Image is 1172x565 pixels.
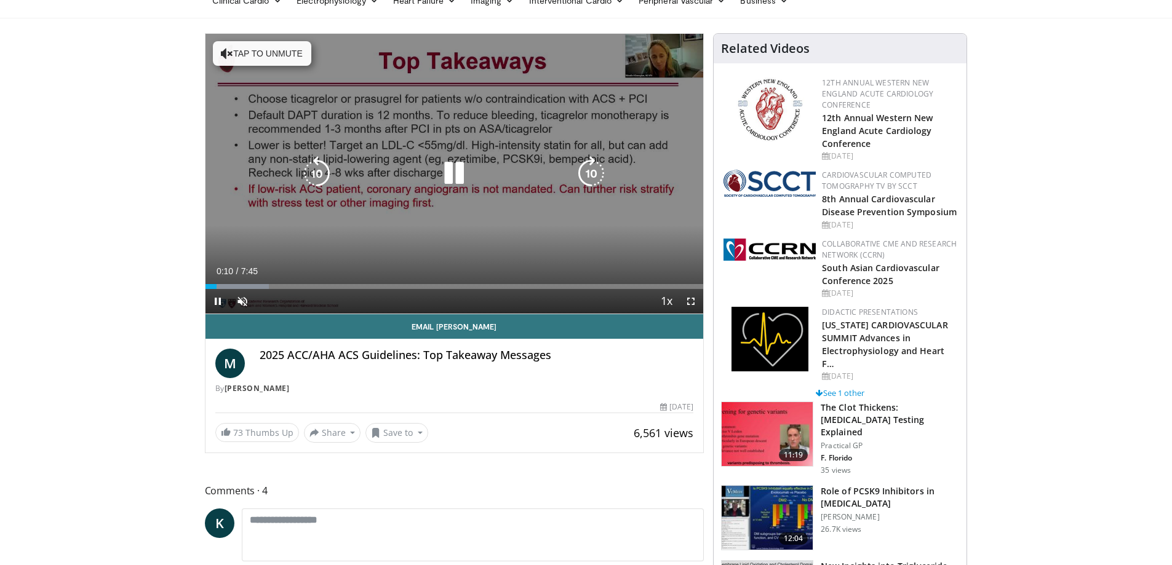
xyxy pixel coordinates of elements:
a: [PERSON_NAME] [225,383,290,393]
span: 6,561 views [634,425,693,440]
a: 73 Thumbs Up [215,423,299,442]
a: See 1 other [816,387,864,398]
p: 35 views [821,465,851,475]
h3: Role of PCSK9 Inhibitors in [MEDICAL_DATA] [821,485,959,510]
button: Unmute [230,289,255,314]
span: 12:04 [779,532,808,545]
a: 11:19 The Clot Thickens: [MEDICAL_DATA] Testing Explained Practical GP F. Florido 35 views [721,401,959,475]
img: 1860aa7a-ba06-47e3-81a4-3dc728c2b4cf.png.150x105_q85_autocrop_double_scale_upscale_version-0.2.png [732,307,808,371]
button: Fullscreen [679,289,703,314]
div: [DATE] [822,288,957,299]
button: Tap to unmute [213,41,311,66]
img: 7b0db7e1-b310-4414-a1d3-dac447dbe739.150x105_q85_crop-smart_upscale.jpg [722,402,813,466]
p: [PERSON_NAME] [821,512,959,522]
div: [DATE] [660,401,693,413]
a: M [215,349,245,378]
div: [DATE] [822,371,957,382]
img: 51a70120-4f25-49cc-93a4-67582377e75f.png.150x105_q85_autocrop_double_scale_upscale_version-0.2.png [724,170,816,197]
button: Share [304,423,361,443]
a: Cardiovascular Computed Tomography TV by SCCT [822,170,931,191]
a: K [205,508,234,538]
p: F. Florido [821,453,959,463]
span: 7:45 [241,266,258,276]
img: 3346fd73-c5f9-4d1f-bb16-7b1903aae427.150x105_q85_crop-smart_upscale.jpg [722,486,813,550]
button: Save to [365,423,428,443]
span: Comments 4 [205,483,704,499]
span: / [236,266,239,276]
h4: 2025 ACC/AHA ACS Guidelines: Top Takeaway Messages [260,349,694,362]
video-js: Video Player [205,34,704,314]
a: South Asian Cardiovascular Conference 2025 [822,262,939,286]
img: a04ee3ba-8487-4636-b0fb-5e8d268f3737.png.150x105_q85_autocrop_double_scale_upscale_version-0.2.png [724,239,816,261]
p: 26.7K views [821,524,861,534]
a: [US_STATE] CARDIOVASCULAR SUMMIT Advances in Electrophysiology and Heart F… [822,319,948,369]
a: 12th Annual Western New England Acute Cardiology Conference [822,112,933,149]
button: Playback Rate [654,289,679,314]
div: [DATE] [822,151,957,162]
p: Practical GP [821,441,959,451]
span: 73 [233,427,243,438]
button: Pause [205,289,230,314]
div: [DATE] [822,219,957,231]
h3: The Clot Thickens: [MEDICAL_DATA] Testing Explained [821,401,959,438]
h4: Related Videos [721,41,810,56]
span: 0:10 [217,266,233,276]
a: Email [PERSON_NAME] [205,314,704,339]
a: 12th Annual Western New England Acute Cardiology Conference [822,77,933,110]
span: 11:19 [779,449,808,461]
a: 12:04 Role of PCSK9 Inhibitors in [MEDICAL_DATA] [PERSON_NAME] 26.7K views [721,485,959,550]
div: By [215,383,694,394]
a: 8th Annual Cardiovascular Disease Prevention Symposium [822,193,957,218]
img: 0954f259-7907-4053-a817-32a96463ecc8.png.150x105_q85_autocrop_double_scale_upscale_version-0.2.png [736,77,804,142]
div: Didactic Presentations [822,307,957,318]
div: Progress Bar [205,284,704,289]
a: Collaborative CME and Research Network (CCRN) [822,239,957,260]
